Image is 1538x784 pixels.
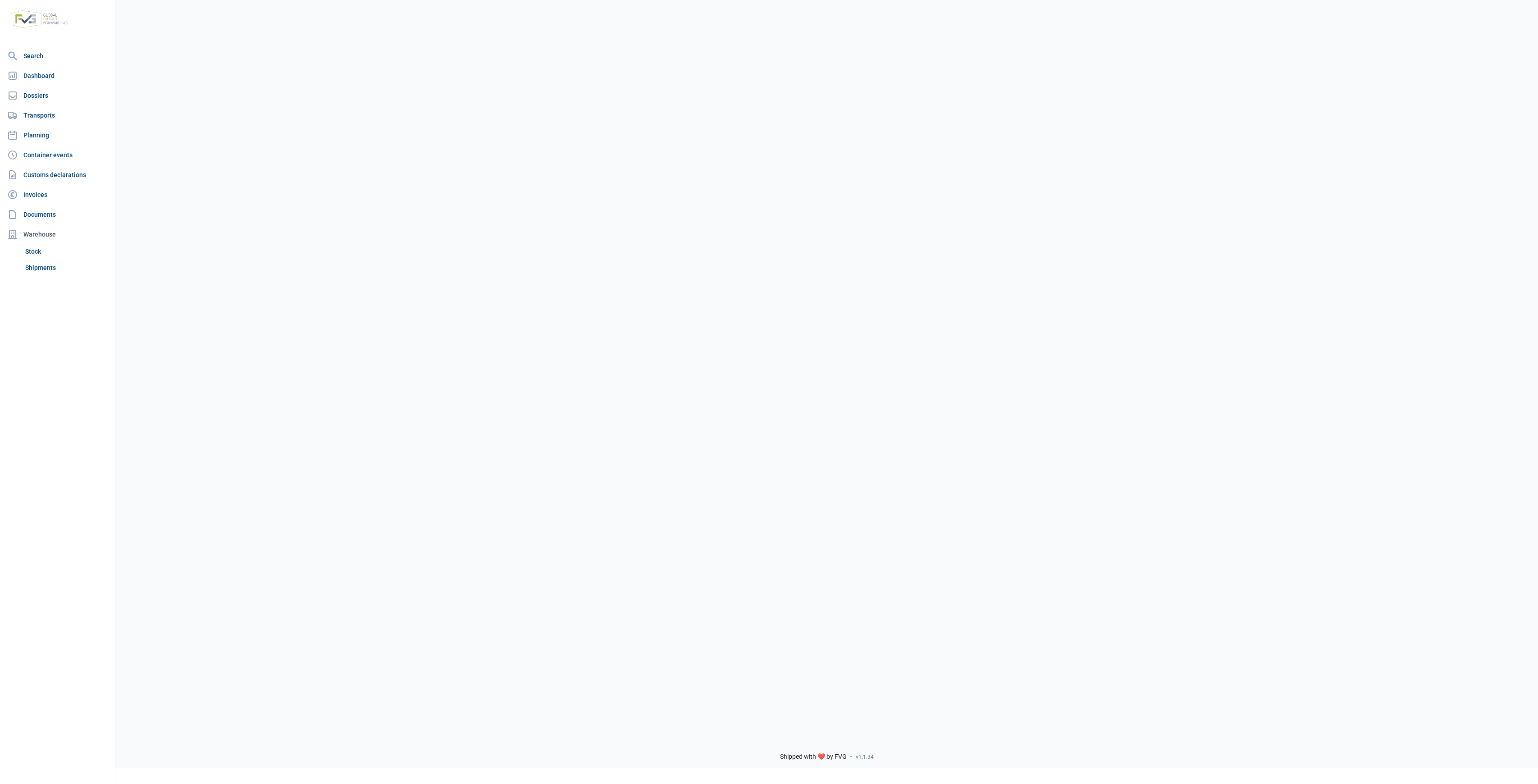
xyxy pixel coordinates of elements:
a: Documents [4,205,111,223]
a: Shipments [22,260,111,276]
span: Shipped with ❤️ by FVG [780,753,847,761]
a: Dashboard [4,67,111,85]
span: v1.1.34 [856,753,874,761]
a: Planning [4,126,111,144]
a: Dossiers [4,87,111,105]
a: Invoices [4,186,111,204]
img: FVG - Global freight forwarding [7,7,71,32]
div: Warehouse [4,225,111,243]
span: - [850,753,852,761]
a: Transports [4,106,111,124]
a: Container events [4,146,111,164]
a: Customs declarations [4,166,111,184]
a: Search [4,47,111,65]
a: Stock [22,243,111,260]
